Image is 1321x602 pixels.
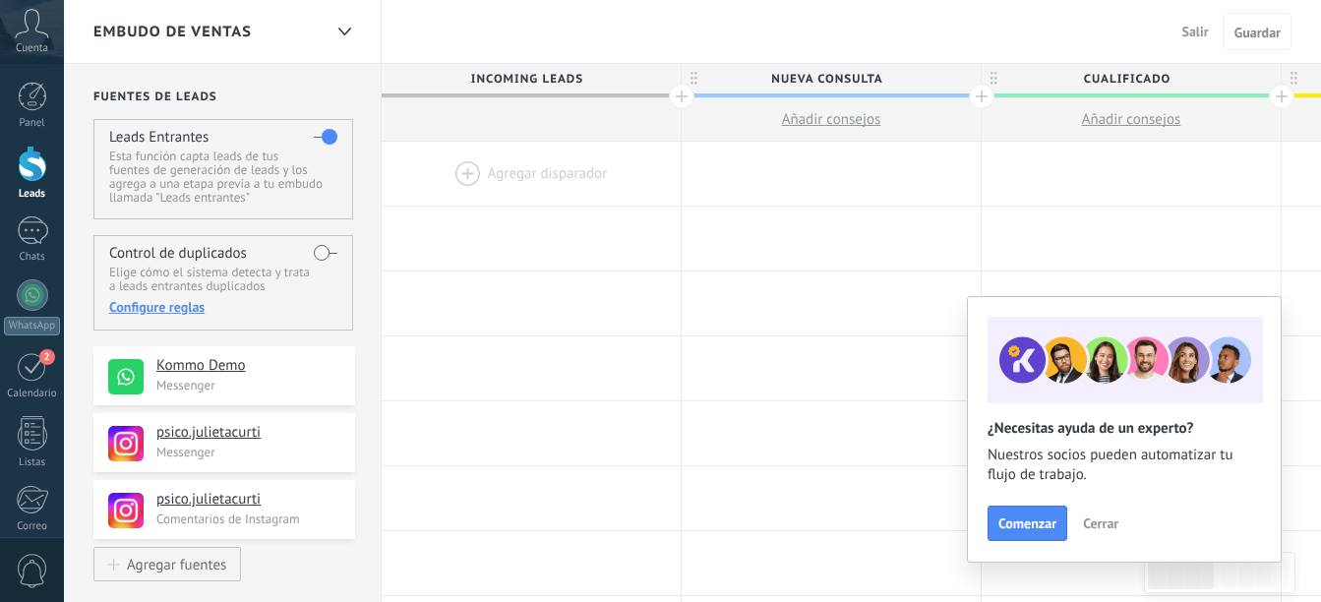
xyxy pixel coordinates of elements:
[93,23,252,41] span: Embudo de ventas
[109,298,336,316] div: Configure reglas
[156,511,343,527] p: Comentarios de Instagram
[4,317,60,335] div: WhatsApp
[4,456,61,469] div: Listas
[382,64,681,93] div: Incoming leads
[93,547,241,581] button: Agregar fuentes
[682,64,971,94] span: Nueva consulta
[982,64,1281,93] div: Cualificado
[382,64,671,94] span: Incoming leads
[998,516,1056,530] span: Comenzar
[982,98,1281,141] button: Añadir consejos
[1174,17,1217,46] button: Salir
[1234,26,1281,39] span: Guardar
[682,64,981,93] div: Nueva consulta
[4,117,61,130] div: Panel
[16,42,48,55] span: Cuenta
[109,150,336,205] p: Esta función capta leads de tus fuentes de generación de leads y los agrega a una etapa previa a ...
[982,64,1271,94] span: Cualificado
[1224,13,1291,50] button: Guardar
[156,356,340,376] h4: Kommo Demo
[4,520,61,533] div: Correo
[39,349,55,365] span: 2
[156,423,340,443] h4: psico.julietacurti
[988,419,1261,438] h2: ¿Necesitas ayuda de un experto?
[328,13,361,51] div: Embudo de ventas
[156,377,343,393] p: Messenger
[4,188,61,201] div: Leads
[156,490,340,510] h4: psico.julietacurti
[4,388,61,400] div: Calendario
[782,110,881,129] span: Añadir consejos
[109,244,247,263] h4: Control de duplicados
[1083,516,1118,530] span: Cerrar
[682,98,981,141] button: Añadir consejos
[1082,110,1181,129] span: Añadir consejos
[109,128,209,147] h4: Leads Entrantes
[127,556,226,572] div: Agregar fuentes
[1182,23,1209,40] span: Salir
[109,266,336,293] p: Elige cómo el sistema detecta y trata a leads entrantes duplicados
[4,251,61,264] div: Chats
[156,444,343,460] p: Messenger
[988,506,1067,541] button: Comenzar
[1074,509,1127,538] button: Cerrar
[93,90,355,104] h2: Fuentes de leads
[988,446,1261,485] span: Nuestros socios pueden automatizar tu flujo de trabajo.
